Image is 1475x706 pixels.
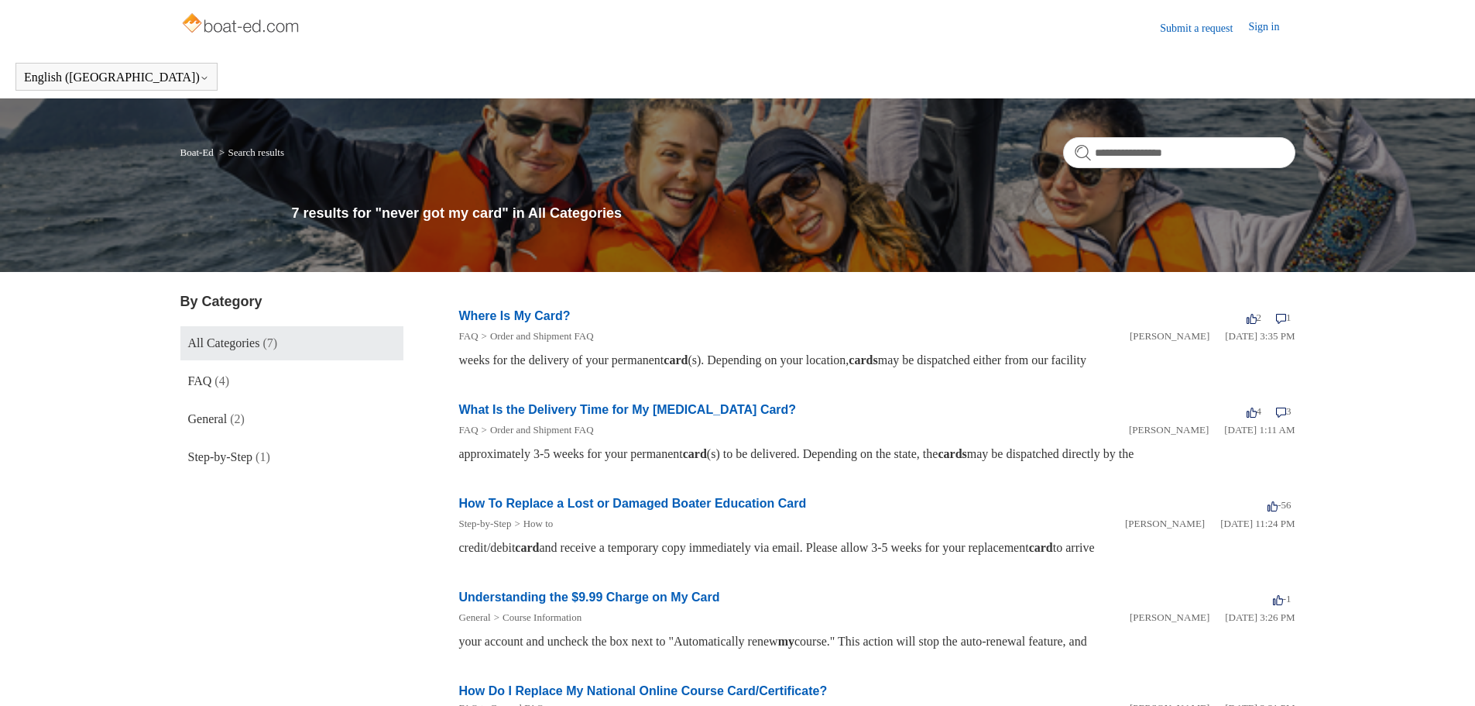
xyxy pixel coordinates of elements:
li: Step-by-Step [459,516,512,532]
li: [PERSON_NAME] [1125,516,1205,532]
li: Order and Shipment FAQ [479,329,594,344]
span: 4 [1247,405,1262,417]
a: How Do I Replace My National Online Course Card/Certificate? [459,684,828,697]
em: card [1029,541,1053,554]
span: 2 [1247,312,1262,323]
a: FAQ (4) [180,364,403,398]
a: General (2) [180,402,403,436]
em: cards [849,353,877,367]
span: 3 [1276,405,1291,417]
em: my [778,635,794,648]
a: General [459,611,491,623]
a: FAQ [459,330,479,342]
span: -1 [1273,593,1291,604]
li: Course Information [491,610,582,625]
a: Sign in [1248,19,1295,37]
div: credit/debit and receive a temporary copy immediately via email. Please allow 3-5 weeks for your ... [459,539,1295,557]
h3: By Category [180,291,403,312]
a: Order and Shipment FAQ [490,424,594,436]
div: approximately 3-5 weeks for your permanent (s) to be delivered. Depending on the state, the may b... [459,445,1295,463]
em: card [515,541,539,554]
span: Step-by-Step [188,450,253,463]
time: 03/14/2022, 01:11 [1224,424,1295,436]
li: [PERSON_NAME] [1130,610,1209,625]
time: 01/05/2024, 15:26 [1225,611,1295,623]
input: Search [1063,137,1295,168]
li: Order and Shipment FAQ [479,422,594,438]
span: General [188,412,228,425]
span: (1) [256,450,270,463]
span: (7) [262,336,277,350]
time: 01/05/2024, 15:35 [1225,330,1295,342]
a: What Is the Delivery Time for My [MEDICAL_DATA] Card? [459,403,797,416]
a: Step-by-Step [459,518,512,529]
em: card [664,353,688,367]
a: Course Information [503,611,581,623]
span: 1 [1276,312,1291,323]
a: Where Is My Card? [459,309,571,322]
a: Submit a request [1160,20,1248,36]
li: FAQ [459,422,479,438]
time: 03/10/2022, 23:24 [1220,518,1295,529]
a: Order and Shipment FAQ [490,330,594,342]
em: cards [938,447,966,460]
div: weeks for the delivery of your permanent (s). Depending on your location, may be dispatched eithe... [459,351,1295,370]
a: FAQ [459,424,479,436]
a: How to [523,518,554,529]
h1: 7 results for "never got my card" in All Categories [292,203,1295,224]
em: card [683,447,707,460]
li: Boat-Ed [180,146,217,158]
a: Step-by-Step (1) [180,440,403,474]
span: (2) [230,412,245,425]
li: Search results [216,146,284,158]
a: All Categories (7) [180,326,403,360]
a: Boat-Ed [180,146,214,158]
li: How to [511,516,553,532]
li: General [459,610,491,625]
div: your account and uncheck the box next to "Automatically renew course." This action will stop the ... [459,632,1295,651]
span: -56 [1267,499,1291,511]
span: All Categories [188,336,260,350]
a: Understanding the $9.99 Charge on My Card [459,591,720,604]
img: Boat-Ed Help Center home page [180,9,304,40]
a: How To Replace a Lost or Damaged Boater Education Card [459,497,807,510]
button: English ([GEOGRAPHIC_DATA]) [24,71,209,84]
li: [PERSON_NAME] [1129,422,1209,438]
span: FAQ [188,374,212,387]
div: Live chat [1423,654,1463,694]
li: FAQ [459,329,479,344]
li: [PERSON_NAME] [1130,329,1209,344]
span: (4) [214,374,229,387]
